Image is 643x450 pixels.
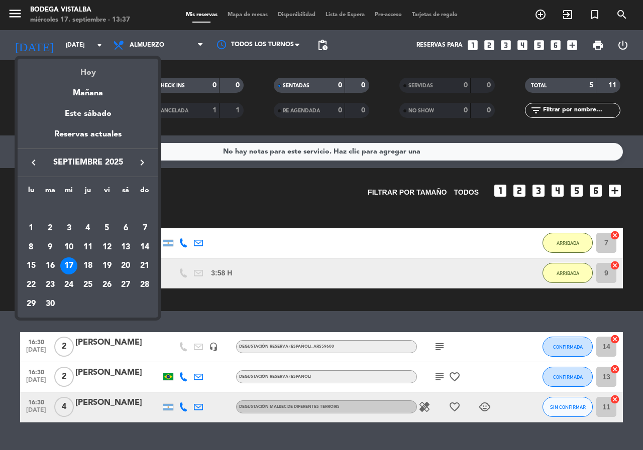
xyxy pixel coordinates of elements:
div: Hoy [18,59,158,79]
div: 4 [79,220,96,237]
td: 27 de septiembre de 2025 [117,275,136,294]
button: keyboard_arrow_right [133,156,151,169]
div: Mañana [18,79,158,100]
td: 13 de septiembre de 2025 [117,238,136,257]
td: 2 de septiembre de 2025 [41,219,60,238]
div: Reservas actuales [18,128,158,148]
div: 6 [117,220,134,237]
td: 3 de septiembre de 2025 [59,219,78,238]
td: 25 de septiembre de 2025 [78,275,97,294]
div: Este sábado [18,100,158,128]
i: keyboard_arrow_right [136,157,148,169]
td: 8 de septiembre de 2025 [22,238,41,257]
td: 17 de septiembre de 2025 [59,256,78,275]
td: 6 de septiembre de 2025 [117,219,136,238]
td: 11 de septiembre de 2025 [78,238,97,257]
div: 15 [23,257,40,274]
td: 14 de septiembre de 2025 [135,238,154,257]
div: 8 [23,239,40,256]
td: 16 de septiembre de 2025 [41,256,60,275]
div: 16 [42,257,59,274]
button: keyboard_arrow_left [25,156,43,169]
div: 27 [117,276,134,293]
span: septiembre 2025 [43,156,133,169]
div: 18 [79,257,96,274]
th: sábado [117,185,136,200]
div: 21 [136,257,153,274]
td: 18 de septiembre de 2025 [78,256,97,275]
div: 2 [42,220,59,237]
td: 26 de septiembre de 2025 [97,275,117,294]
div: 17 [60,257,77,274]
td: 10 de septiembre de 2025 [59,238,78,257]
div: 7 [136,220,153,237]
td: 19 de septiembre de 2025 [97,256,117,275]
th: viernes [97,185,117,200]
div: 13 [117,239,134,256]
td: 21 de septiembre de 2025 [135,256,154,275]
div: 9 [42,239,59,256]
td: 23 de septiembre de 2025 [41,275,60,294]
th: martes [41,185,60,200]
td: 20 de septiembre de 2025 [117,256,136,275]
td: 4 de septiembre de 2025 [78,219,97,238]
td: 30 de septiembre de 2025 [41,294,60,314]
td: SEP. [22,200,154,219]
td: 7 de septiembre de 2025 [135,219,154,238]
div: 25 [79,276,96,293]
td: 1 de septiembre de 2025 [22,219,41,238]
th: jueves [78,185,97,200]
div: 14 [136,239,153,256]
th: domingo [135,185,154,200]
td: 29 de septiembre de 2025 [22,294,41,314]
td: 28 de septiembre de 2025 [135,275,154,294]
td: 22 de septiembre de 2025 [22,275,41,294]
div: 5 [98,220,116,237]
i: keyboard_arrow_left [28,157,40,169]
div: 12 [98,239,116,256]
div: 26 [98,276,116,293]
th: miércoles [59,185,78,200]
td: 24 de septiembre de 2025 [59,275,78,294]
div: 3 [60,220,77,237]
div: 10 [60,239,77,256]
td: 5 de septiembre de 2025 [97,219,117,238]
th: lunes [22,185,41,200]
div: 1 [23,220,40,237]
td: 12 de septiembre de 2025 [97,238,117,257]
div: 24 [60,276,77,293]
div: 22 [23,276,40,293]
div: 28 [136,276,153,293]
td: 9 de septiembre de 2025 [41,238,60,257]
div: 19 [98,257,116,274]
div: 11 [79,239,96,256]
div: 30 [42,295,59,313]
div: 29 [23,295,40,313]
div: 23 [42,276,59,293]
div: 20 [117,257,134,274]
td: 15 de septiembre de 2025 [22,256,41,275]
